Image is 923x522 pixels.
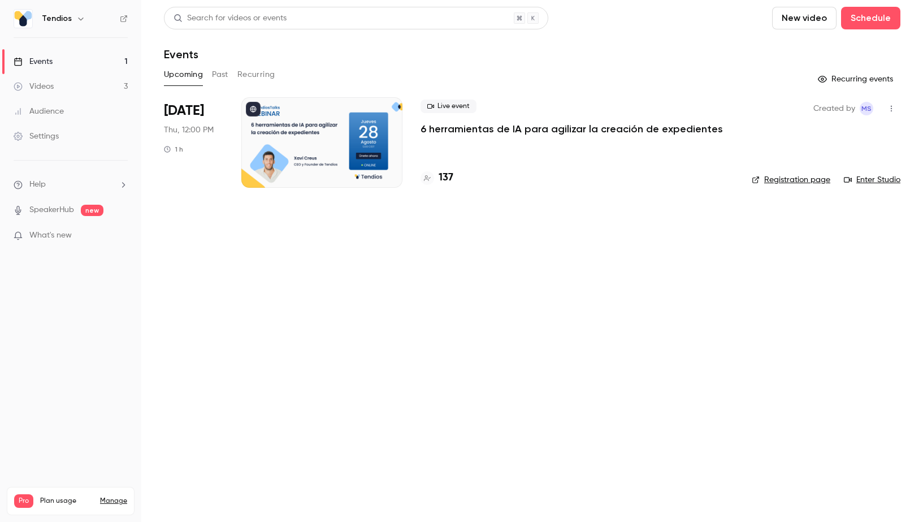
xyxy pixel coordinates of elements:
[860,102,873,115] span: Maria Serra
[164,97,223,188] div: Aug 28 Thu, 12:00 PM (Europe/Madrid)
[164,145,183,154] div: 1 h
[752,174,830,185] a: Registration page
[174,12,287,24] div: Search for videos or events
[212,66,228,84] button: Past
[421,122,723,136] a: 6 herramientas de IA para agilizar la creación de expedientes
[439,170,453,185] h4: 137
[14,494,33,508] span: Pro
[164,102,204,120] span: [DATE]
[42,13,72,24] h6: Tendios
[841,7,900,29] button: Schedule
[813,70,900,88] button: Recurring events
[14,56,53,67] div: Events
[100,497,127,506] a: Manage
[844,174,900,185] a: Enter Studio
[421,100,476,113] span: Live event
[813,102,855,115] span: Created by
[81,205,103,216] span: new
[29,179,46,191] span: Help
[772,7,837,29] button: New video
[164,48,198,61] h1: Events
[14,81,54,92] div: Videos
[164,66,203,84] button: Upcoming
[14,179,128,191] li: help-dropdown-opener
[29,204,74,216] a: SpeakerHub
[40,497,93,506] span: Plan usage
[14,10,32,28] img: Tendios
[237,66,275,84] button: Recurring
[164,124,214,136] span: Thu, 12:00 PM
[14,106,64,117] div: Audience
[14,131,59,142] div: Settings
[29,230,72,241] span: What's new
[421,170,453,185] a: 137
[861,102,872,115] span: MS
